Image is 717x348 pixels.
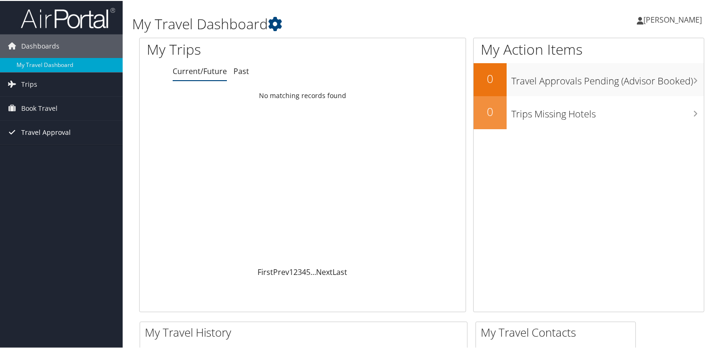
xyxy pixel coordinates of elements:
[474,39,704,58] h1: My Action Items
[21,72,37,95] span: Trips
[306,266,310,276] a: 5
[173,65,227,75] a: Current/Future
[302,266,306,276] a: 4
[233,65,249,75] a: Past
[140,86,466,103] td: No matching records found
[298,266,302,276] a: 3
[258,266,273,276] a: First
[132,13,518,33] h1: My Travel Dashboard
[474,95,704,128] a: 0Trips Missing Hotels
[637,5,711,33] a: [PERSON_NAME]
[293,266,298,276] a: 2
[316,266,333,276] a: Next
[289,266,293,276] a: 1
[21,96,58,119] span: Book Travel
[310,266,316,276] span: …
[474,70,507,86] h2: 0
[474,103,507,119] h2: 0
[481,323,635,340] h2: My Travel Contacts
[643,14,702,24] span: [PERSON_NAME]
[511,69,704,87] h3: Travel Approvals Pending (Advisor Booked)
[147,39,323,58] h1: My Trips
[511,102,704,120] h3: Trips Missing Hotels
[21,33,59,57] span: Dashboards
[145,323,467,340] h2: My Travel History
[273,266,289,276] a: Prev
[333,266,347,276] a: Last
[21,6,115,28] img: airportal-logo.png
[21,120,71,143] span: Travel Approval
[474,62,704,95] a: 0Travel Approvals Pending (Advisor Booked)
